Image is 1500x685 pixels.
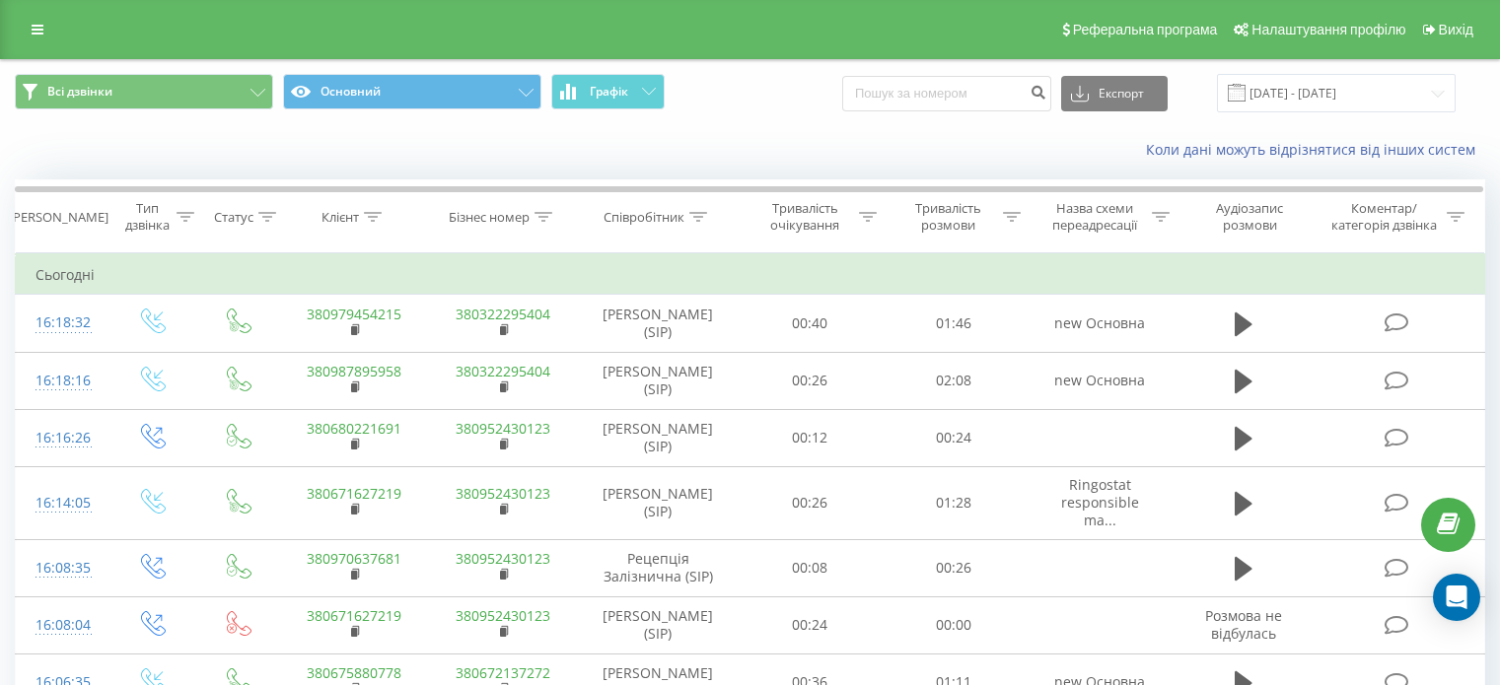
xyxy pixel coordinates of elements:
[882,466,1025,539] td: 01:28
[1073,22,1218,37] span: Реферальна програма
[307,305,401,323] a: 380979454215
[456,419,550,438] a: 380952430123
[307,663,401,682] a: 380675880778
[578,539,739,596] td: Рецепція Залізнична (SIP)
[307,484,401,503] a: 380671627219
[307,606,401,625] a: 380671627219
[15,74,273,109] button: Всі дзвінки
[578,466,739,539] td: [PERSON_NAME] (SIP)
[214,209,253,226] div: Статус
[882,352,1025,409] td: 02:08
[578,352,739,409] td: [PERSON_NAME] (SIP)
[321,209,359,226] div: Клієнт
[1061,475,1139,529] span: Ringostat responsible ma...
[456,362,550,380] a: 380322295404
[1326,200,1442,234] div: Коментар/категорія дзвінка
[283,74,541,109] button: Основний
[36,304,88,342] div: 16:18:32
[36,362,88,400] div: 16:18:16
[882,596,1025,653] td: 00:00
[899,200,998,234] div: Тривалість розмови
[578,409,739,466] td: [PERSON_NAME] (SIP)
[36,484,88,522] div: 16:14:05
[124,200,171,234] div: Тип дзвінка
[739,295,882,352] td: 00:40
[1043,200,1147,234] div: Назва схеми переадресації
[739,466,882,539] td: 00:26
[578,295,739,352] td: [PERSON_NAME] (SIP)
[739,539,882,596] td: 00:08
[1433,574,1480,621] div: Open Intercom Messenger
[578,596,739,653] td: [PERSON_NAME] (SIP)
[882,539,1025,596] td: 00:26
[36,549,88,587] div: 16:08:35
[842,76,1051,111] input: Пошук за номером
[456,305,550,323] a: 380322295404
[739,409,882,466] td: 00:12
[9,209,108,226] div: [PERSON_NAME]
[47,84,112,100] span: Всі дзвінки
[739,596,882,653] td: 00:24
[456,606,550,625] a: 380952430123
[449,209,530,226] div: Бізнес номер
[307,549,401,568] a: 380970637681
[1025,295,1174,352] td: new Основна
[739,352,882,409] td: 00:26
[307,362,401,380] a: 380987895958
[551,74,665,109] button: Графік
[590,85,628,99] span: Графік
[16,255,1485,295] td: Сьогодні
[1061,76,1168,111] button: Експорт
[1146,140,1485,159] a: Коли дані можуть відрізнятися вiд інших систем
[1192,200,1308,234] div: Аудіозапис розмови
[456,549,550,568] a: 380952430123
[604,209,684,226] div: Співробітник
[36,419,88,457] div: 16:16:26
[456,663,550,682] a: 380672137272
[756,200,855,234] div: Тривалість очікування
[1439,22,1473,37] span: Вихід
[307,419,401,438] a: 380680221691
[1205,606,1282,643] span: Розмова не відбулась
[456,484,550,503] a: 380952430123
[882,295,1025,352] td: 01:46
[36,606,88,645] div: 16:08:04
[1251,22,1405,37] span: Налаштування профілю
[1025,352,1174,409] td: new Основна
[882,409,1025,466] td: 00:24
